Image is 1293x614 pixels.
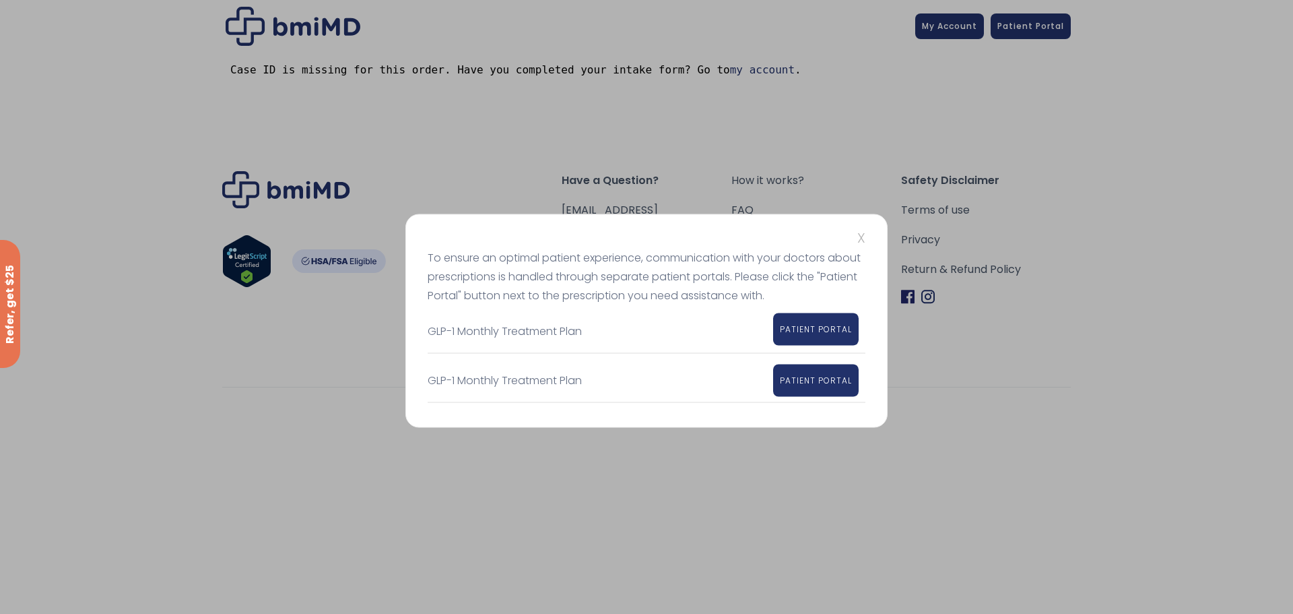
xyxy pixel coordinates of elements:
p: To ensure an optimal patient experience, communication with your doctors about prescriptions is h... [428,248,865,305]
a: PATIENT PORTAL [773,313,859,345]
iframe: Sign Up via Text for Offers [11,563,156,603]
span: PATIENT PORTAL [780,374,852,386]
span: X [857,228,865,247]
span: PATIENT PORTAL [780,323,852,334]
div: GLP-1 Monthly Treatment Plan [428,321,762,340]
a: PATIENT PORTAL [773,364,859,396]
div: GLP-1 Monthly Treatment Plan [428,371,762,390]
